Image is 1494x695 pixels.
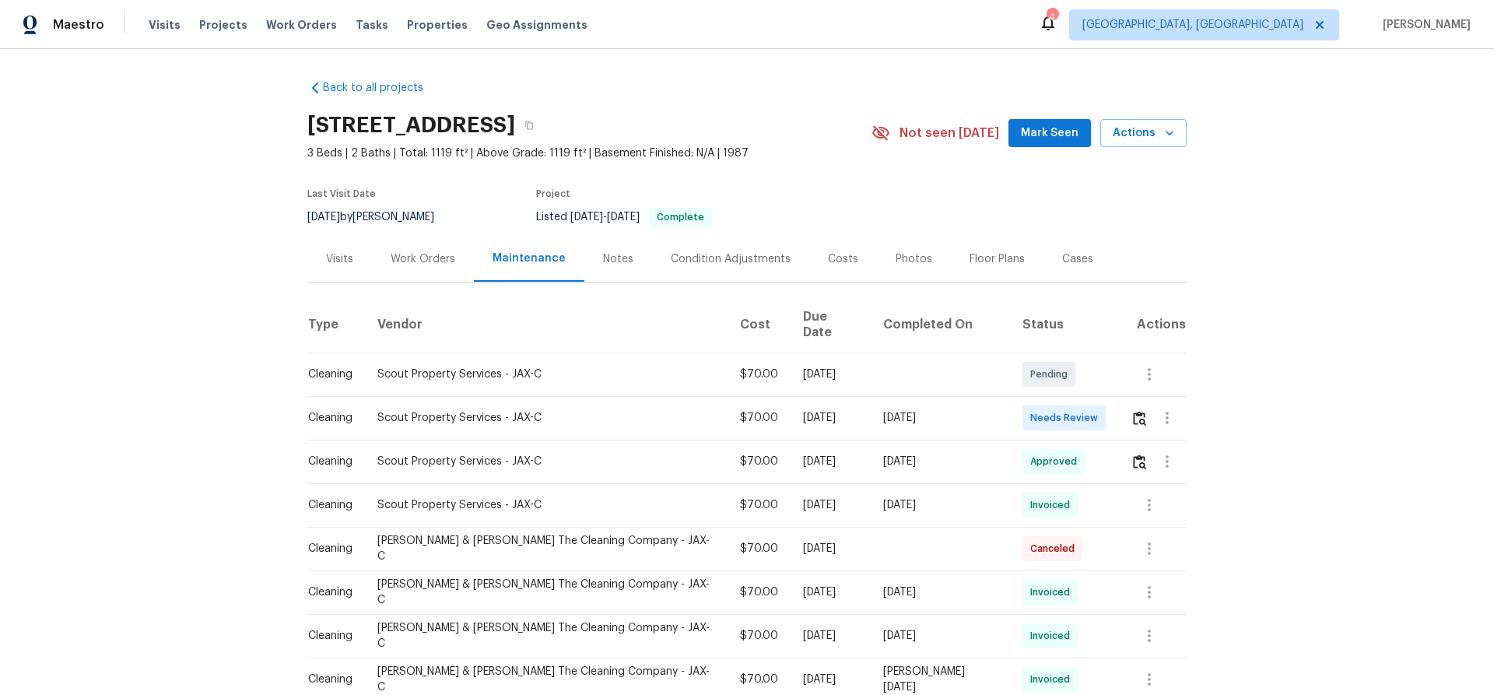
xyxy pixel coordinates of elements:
button: Review Icon [1131,399,1149,437]
button: Copy Address [515,111,543,139]
span: [GEOGRAPHIC_DATA], [GEOGRAPHIC_DATA] [1082,17,1303,33]
img: Review Icon [1133,455,1146,469]
div: [PERSON_NAME][DATE] [883,664,998,695]
span: Actions [1113,124,1174,143]
div: by [PERSON_NAME] [307,208,453,226]
div: [DATE] [803,584,859,600]
button: Actions [1100,119,1187,148]
div: Floor Plans [970,251,1025,267]
div: Scout Property Services - JAX-C [377,410,715,426]
div: [DATE] [883,497,998,513]
div: [PERSON_NAME] & [PERSON_NAME] The Cleaning Company - JAX-C [377,620,715,651]
span: [PERSON_NAME] [1377,17,1471,33]
div: Cases [1062,251,1093,267]
div: $70.00 [740,672,778,687]
th: Status [1010,297,1118,353]
span: Maestro [53,17,104,33]
div: Scout Property Services - JAX-C [377,367,715,382]
div: $70.00 [740,454,778,469]
span: Last Visit Date [307,189,376,198]
span: Approved [1030,454,1083,469]
div: Notes [603,251,633,267]
span: 3 Beds | 2 Baths | Total: 1119 ft² | Above Grade: 1119 ft² | Basement Finished: N/A | 1987 [307,146,871,161]
span: Project [536,189,570,198]
div: $70.00 [740,628,778,644]
span: Invoiced [1030,584,1076,600]
img: Review Icon [1133,411,1146,426]
span: Needs Review [1030,410,1104,426]
span: Work Orders [266,17,337,33]
div: [DATE] [803,367,859,382]
div: Cleaning [308,497,352,513]
th: Completed On [871,297,1010,353]
h2: [STREET_ADDRESS] [307,118,515,133]
div: Maintenance [493,251,566,266]
span: Invoiced [1030,628,1076,644]
span: Listed [536,212,712,223]
div: Scout Property Services - JAX-C [377,497,715,513]
div: Cleaning [308,628,352,644]
th: Actions [1118,297,1187,353]
span: Complete [651,212,710,222]
div: [DATE] [803,497,859,513]
span: [DATE] [307,212,340,223]
div: Cleaning [308,541,352,556]
div: $70.00 [740,584,778,600]
div: Photos [896,251,932,267]
button: Mark Seen [1008,119,1091,148]
div: 4 [1047,9,1057,25]
span: Invoiced [1030,672,1076,687]
div: Work Orders [391,251,455,267]
span: Geo Assignments [486,17,587,33]
div: [DATE] [883,584,998,600]
div: [PERSON_NAME] & [PERSON_NAME] The Cleaning Company - JAX-C [377,533,715,564]
div: [DATE] [883,628,998,644]
div: Condition Adjustments [671,251,791,267]
span: - [570,212,640,223]
button: Review Icon [1131,443,1149,480]
div: $70.00 [740,541,778,556]
th: Due Date [791,297,871,353]
span: Not seen [DATE] [900,125,999,141]
span: [DATE] [570,212,603,223]
div: [DATE] [883,410,998,426]
div: Cleaning [308,584,352,600]
div: Cleaning [308,672,352,687]
div: $70.00 [740,410,778,426]
span: Canceled [1030,541,1081,556]
span: Visits [149,17,181,33]
span: Pending [1030,367,1074,382]
div: $70.00 [740,497,778,513]
span: Projects [199,17,247,33]
div: [DATE] [803,672,859,687]
div: [PERSON_NAME] & [PERSON_NAME] The Cleaning Company - JAX-C [377,577,715,608]
span: Invoiced [1030,497,1076,513]
span: Properties [407,17,468,33]
div: Scout Property Services - JAX-C [377,454,715,469]
div: Visits [326,251,353,267]
div: Cleaning [308,410,352,426]
div: [DATE] [883,454,998,469]
div: [DATE] [803,541,859,556]
div: $70.00 [740,367,778,382]
th: Cost [728,297,791,353]
div: [PERSON_NAME] & [PERSON_NAME] The Cleaning Company - JAX-C [377,664,715,695]
th: Vendor [365,297,728,353]
div: [DATE] [803,628,859,644]
span: Tasks [356,19,388,30]
span: Mark Seen [1021,124,1078,143]
th: Type [307,297,365,353]
span: [DATE] [607,212,640,223]
div: [DATE] [803,454,859,469]
div: Cleaning [308,454,352,469]
a: Back to all projects [307,80,457,96]
div: Costs [828,251,858,267]
div: [DATE] [803,410,859,426]
div: Cleaning [308,367,352,382]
